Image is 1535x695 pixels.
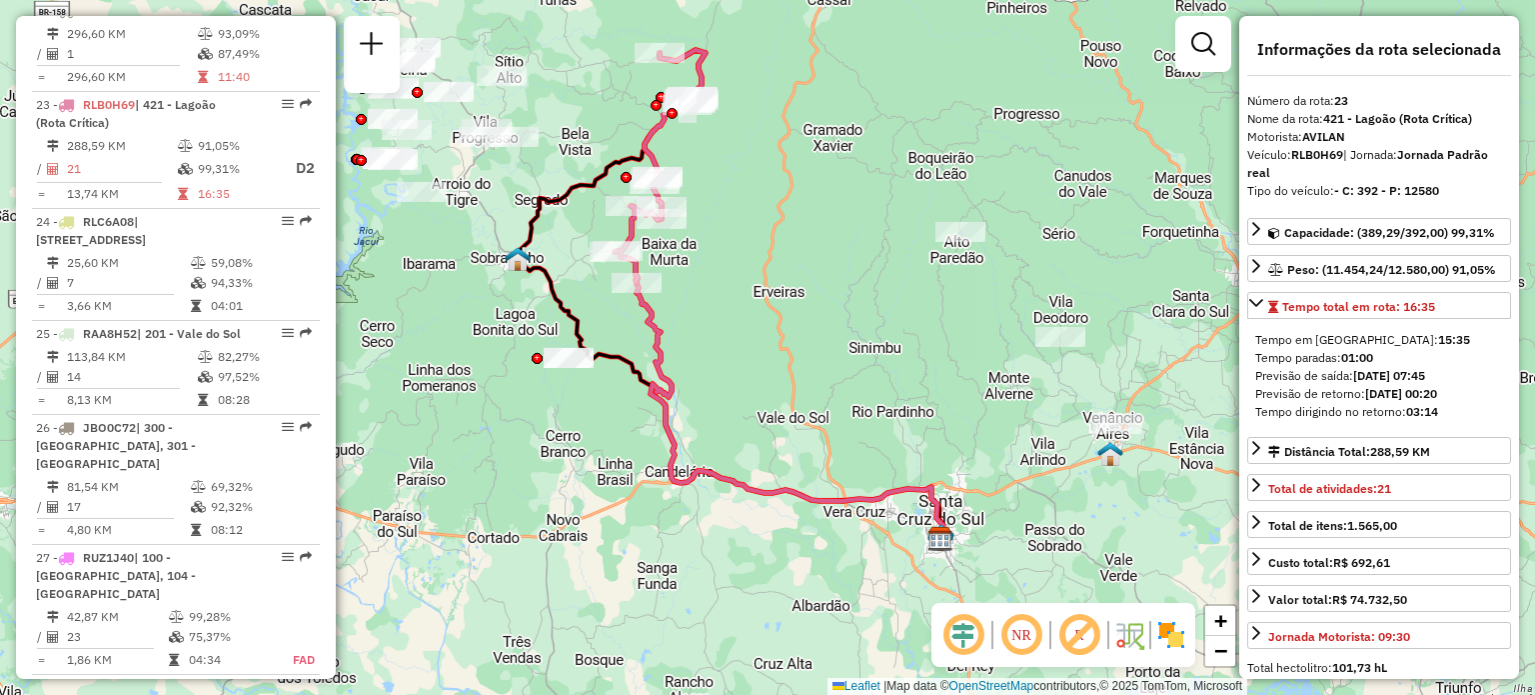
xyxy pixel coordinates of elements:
[935,222,985,242] div: Atividade não roteirizada - MEGA LANCHE
[1255,349,1503,367] div: Tempo paradas:
[178,163,193,175] i: % de utilização da cubagem
[66,296,190,316] td: 3,66 KM
[1247,622,1511,649] a: Jornada Motorista: 09:30
[459,127,509,147] div: Atividade não roteirizada - ERICO LUIS DALCIN -
[368,150,418,170] div: Atividade não roteirizada - IARA THAIS SOMAVILLA
[462,119,512,139] div: Atividade não roteirizada - PAULO CRISTIANO SILV
[191,257,206,269] i: % de utilização do peso
[1377,481,1391,496] strong: 21
[210,497,311,517] td: 92,32%
[36,44,46,64] td: /
[66,156,177,181] td: 21
[36,627,46,647] td: /
[210,273,311,293] td: 94,33%
[1247,255,1511,282] a: Peso: (11.454,24/12.580,00) 91,05%
[1406,404,1438,419] strong: 03:14
[66,184,177,204] td: 13,74 KM
[198,71,208,83] i: Tempo total em rota
[188,627,271,647] td: 75,37%
[1092,414,1142,434] div: Atividade não roteirizada - LIDIANE MARTINS
[1247,147,1488,180] span: | Jornada:
[1341,350,1373,365] strong: 01:00
[1353,368,1425,383] strong: [DATE] 07:45
[210,253,311,273] td: 59,08%
[66,136,177,156] td: 288,59 KM
[83,550,134,565] span: RUZ1J40
[36,550,196,601] span: 27 -
[36,420,196,471] span: | 300 - [GEOGRAPHIC_DATA], 301 - [GEOGRAPHIC_DATA]
[83,214,134,229] span: RLC6A08
[66,520,190,540] td: 4,80 KM
[217,44,312,64] td: 87,49%
[1247,128,1511,146] div: Motorista:
[83,420,136,435] span: JBO0C72
[1247,92,1511,110] div: Número da rota:
[1268,443,1430,461] div: Distância Total:
[282,98,294,110] em: Opções
[1247,548,1511,575] a: Custo total:R$ 692,61
[178,188,188,200] i: Tempo total em rota
[36,367,46,387] td: /
[1214,608,1227,633] span: +
[36,296,46,316] td: =
[827,678,1247,695] div: Map data © contributors,© 2025 TomTom, Microsoft
[169,611,184,623] i: % de utilização do peso
[391,38,441,58] div: Atividade não roteirizada - 35.340.183 CRISTIANE MARA DOS SANTOS GUE
[424,82,474,102] div: Atividade não roteirizada - JOECI ROSANE FERREIR
[210,477,311,497] td: 69,32%
[282,421,294,433] em: Opções
[1323,111,1472,126] strong: 421 - Lagoão (Rota Crítica)
[384,53,434,73] div: Atividade não roteirizada - IVONE NEU KRIESE
[1332,592,1407,607] strong: R$ 74.732,50
[282,215,294,227] em: Opções
[1055,611,1103,659] span: Exibir rótulo
[1247,511,1511,538] a: Total de itens:1.565,00
[300,551,312,563] em: Rota exportada
[66,253,190,273] td: 25,60 KM
[1247,110,1511,128] div: Nome da rota:
[883,679,886,693] span: |
[36,97,216,130] span: 23 -
[1247,437,1511,464] a: Distância Total:288,59 KM
[36,67,46,87] td: =
[198,371,213,383] i: % de utilização da cubagem
[1291,147,1343,162] strong: RLB0H69
[66,44,197,64] td: 1
[382,120,432,140] div: Atividade não roteirizada - CLAIR JOSE DA ROSA
[47,501,59,513] i: Total de Atividades
[188,607,271,627] td: 99,28%
[1255,367,1503,385] div: Previsão de saída:
[386,50,436,70] div: Atividade não roteirizada - JOSE LUIS JANK - ME
[1247,218,1511,245] a: Capacidade: (389,29/392,00) 99,31%
[1247,146,1511,182] div: Veículo:
[997,611,1045,659] span: Ocultar NR
[368,109,418,129] div: Atividade não roteirizada - ISMAEL STOLL - ME
[1255,403,1503,421] div: Tempo dirigindo no retorno:
[300,327,312,339] em: Rota exportada
[1247,474,1511,501] a: Total de atividades:21
[1282,299,1435,314] span: Tempo total em rota: 16:35
[1334,93,1348,108] strong: 23
[66,347,197,367] td: 113,84 KM
[36,520,46,540] td: =
[36,184,46,204] td: =
[66,390,197,410] td: 8,13 KM
[36,497,46,517] td: /
[169,631,184,643] i: % de utilização da cubagem
[361,147,411,167] div: Atividade não roteirizada - LAURO JOAO DALCIN
[217,390,312,410] td: 08:28
[197,156,277,181] td: 99,31%
[66,67,197,87] td: 296,60 KM
[36,420,196,471] span: 26 -
[36,390,46,410] td: =
[66,477,190,497] td: 81,54 KM
[544,348,594,368] div: Atividade não roteirizada - ELISANDRA GOELZER 96
[397,182,447,202] div: Atividade não roteirizada - NILTON LUIZ HAAS
[47,277,59,289] i: Total de Atividades
[198,394,208,406] i: Tempo total em rota
[927,526,953,552] img: CDD Santa Cruz do Sul
[47,611,59,623] i: Distância Total
[1268,628,1410,646] div: Jornada Motorista: 09:30
[191,300,201,312] i: Tempo total em rota
[47,351,59,363] i: Distância Total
